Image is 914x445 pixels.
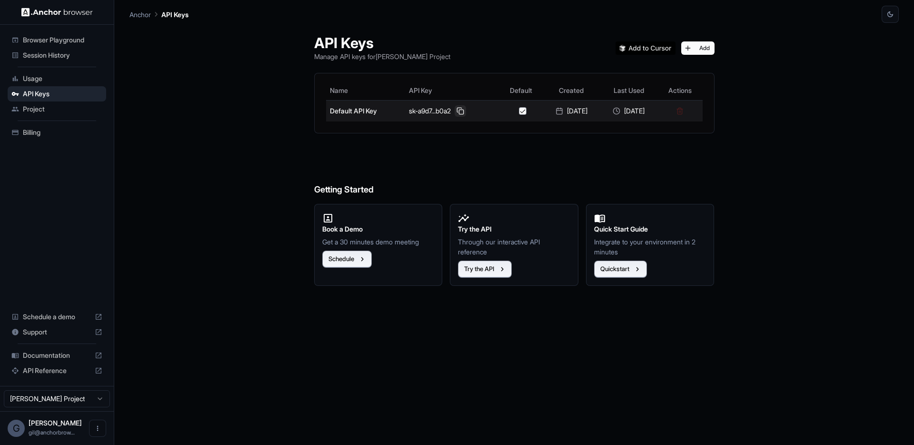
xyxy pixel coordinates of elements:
[23,89,102,99] span: API Keys
[409,105,495,117] div: sk-a9d7...b0a2
[322,251,372,268] button: Schedule
[8,86,106,101] div: API Keys
[455,105,466,117] button: Copy API key
[604,106,654,116] div: [DATE]
[8,309,106,324] div: Schedule a demo
[8,420,25,437] div: G
[8,32,106,48] div: Browser Playground
[600,81,657,100] th: Last Used
[23,35,102,45] span: Browser Playground
[314,145,715,197] h6: Getting Started
[458,224,570,234] h2: Try the API
[8,48,106,63] div: Session History
[657,81,702,100] th: Actions
[326,100,406,121] td: Default API Key
[499,81,543,100] th: Default
[29,429,75,436] span: gil@anchorbrowser.io
[543,81,600,100] th: Created
[89,420,106,437] button: Open menu
[8,324,106,340] div: Support
[8,348,106,363] div: Documentation
[458,237,570,257] p: Through our interactive API reference
[23,351,91,360] span: Documentation
[23,312,91,322] span: Schedule a demo
[546,106,596,116] div: [DATE]
[29,419,82,427] span: Gil Dankner
[23,74,102,83] span: Usage
[314,51,450,61] p: Manage API keys for [PERSON_NAME] Project
[129,9,189,20] nav: breadcrumb
[23,104,102,114] span: Project
[23,51,102,60] span: Session History
[23,128,102,137] span: Billing
[21,8,93,17] img: Anchor Logo
[616,41,676,55] img: Add anchorbrowser MCP server to Cursor
[8,71,106,86] div: Usage
[23,327,91,337] span: Support
[594,224,706,234] h2: Quick Start Guide
[23,366,91,375] span: API Reference
[322,237,435,247] p: Get a 30 minutes demo meeting
[458,261,512,278] button: Try the API
[8,363,106,378] div: API Reference
[594,237,706,257] p: Integrate to your environment in 2 minutes
[405,81,499,100] th: API Key
[129,10,151,20] p: Anchor
[326,81,406,100] th: Name
[8,125,106,140] div: Billing
[594,261,647,278] button: Quickstart
[8,101,106,117] div: Project
[314,34,450,51] h1: API Keys
[322,224,435,234] h2: Book a Demo
[161,10,189,20] p: API Keys
[681,41,715,55] button: Add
